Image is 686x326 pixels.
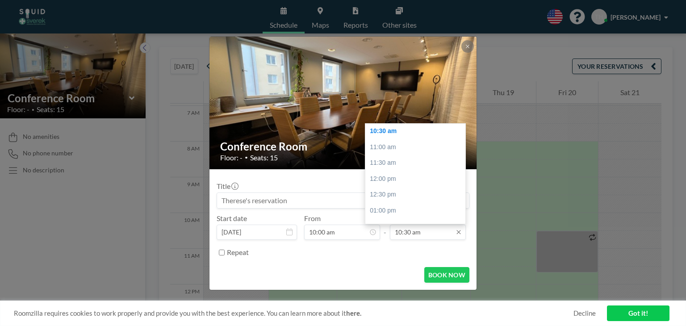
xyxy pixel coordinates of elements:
[220,140,467,153] h2: Conference Room
[365,123,470,139] div: 10:30 am
[220,153,243,162] span: Floor: -
[245,154,248,161] span: •
[304,214,321,223] label: From
[217,193,469,208] input: Therese's reservation
[227,248,249,257] label: Repeat
[607,305,669,321] a: Got it!
[209,2,477,203] img: 537.JPG
[365,219,470,235] div: 01:30 pm
[365,155,470,171] div: 11:30 am
[365,171,470,187] div: 12:00 pm
[14,309,573,318] span: Roomzilla requires cookies to work properly and provide you with the best experience. You can lea...
[250,153,278,162] span: Seats: 15
[365,203,470,219] div: 01:00 pm
[424,267,469,283] button: BOOK NOW
[573,309,596,318] a: Decline
[346,309,361,317] a: here.
[365,187,470,203] div: 12:30 pm
[217,182,238,191] label: Title
[217,214,247,223] label: Start date
[384,217,386,237] span: -
[365,139,470,155] div: 11:00 am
